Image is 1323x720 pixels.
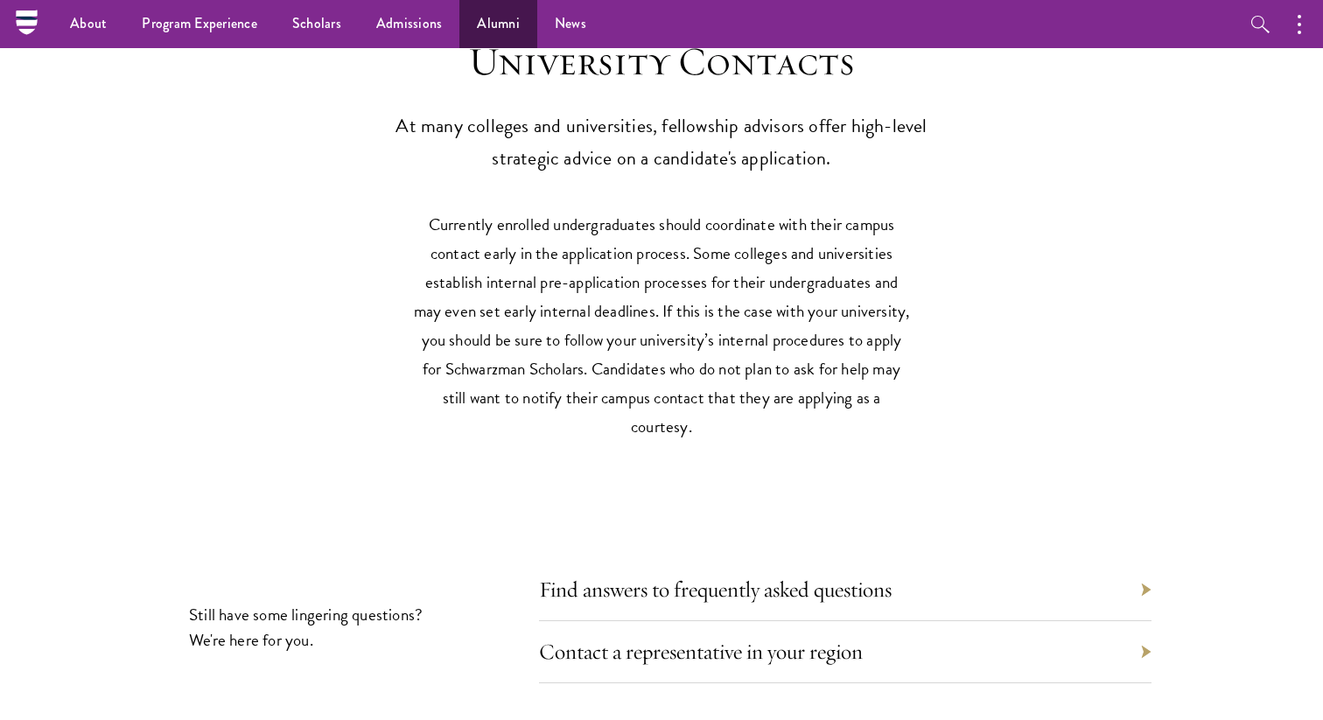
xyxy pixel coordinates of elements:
h3: University Contacts [390,38,933,87]
p: Currently enrolled undergraduates should coordinate with their campus contact early in the applic... [412,210,911,441]
a: Contact a representative in your region [539,638,863,665]
p: Still have some lingering questions? We're here for you. [189,602,425,653]
p: At many colleges and universities, fellowship advisors offer high-level strategic advice on a can... [390,110,933,175]
a: Find answers to frequently asked questions [539,576,892,603]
